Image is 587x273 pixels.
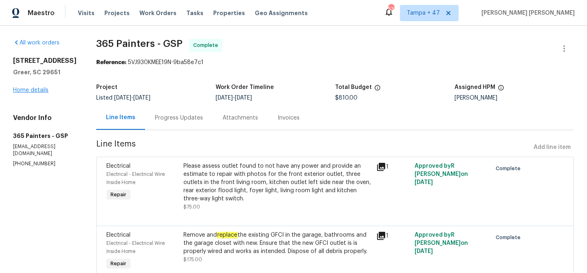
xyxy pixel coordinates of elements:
[96,58,574,67] div: 5VJ930KMEE19N-9ba58e7c1
[183,257,202,262] span: $175.00
[216,84,274,90] h5: Work Order Timeline
[183,204,200,209] span: $75.00
[235,95,252,101] span: [DATE]
[255,9,308,17] span: Geo Assignments
[96,84,117,90] h5: Project
[496,164,524,173] span: Complete
[96,39,183,49] span: 365 Painters - GSP
[376,231,410,241] div: 1
[415,180,433,185] span: [DATE]
[107,260,130,268] span: Repair
[193,41,221,49] span: Complete
[106,113,135,122] div: Line Items
[96,95,150,101] span: Listed
[335,84,372,90] h5: Total Budget
[28,9,55,17] span: Maestro
[376,162,410,172] div: 1
[155,114,203,122] div: Progress Updates
[186,10,203,16] span: Tasks
[335,95,357,101] span: $810.00
[13,143,77,157] p: [EMAIL_ADDRESS][DOMAIN_NAME]
[216,95,252,101] span: -
[114,95,131,101] span: [DATE]
[107,191,130,199] span: Repair
[133,95,150,101] span: [DATE]
[374,84,381,95] span: The total cost of line items that have been proposed by Opendoor. This sum includes line items th...
[106,241,165,254] span: Electrical - Electrical Wire Inside Home
[96,60,126,65] b: Reference:
[216,95,233,101] span: [DATE]
[13,40,60,46] a: All work orders
[388,5,394,13] div: 533
[13,160,77,167] p: [PHONE_NUMBER]
[106,172,165,185] span: Electrical - Electrical Wire Inside Home
[183,231,371,255] div: Remove and the existing GFCI in the garage, bathrooms and the garage closet with new. Ensure that...
[217,232,238,238] em: replace
[498,84,504,95] span: The hpm assigned to this work order.
[223,114,258,122] div: Attachments
[13,132,77,140] h5: 365 Painters - GSP
[415,249,433,254] span: [DATE]
[455,95,574,101] div: [PERSON_NAME]
[13,57,77,65] h2: [STREET_ADDRESS]
[278,114,300,122] div: Invoices
[407,9,440,17] span: Tampa + 47
[106,232,130,238] span: Electrical
[96,140,530,155] span: Line Items
[13,87,49,93] a: Home details
[114,95,150,101] span: -
[455,84,495,90] h5: Assigned HPM
[139,9,177,17] span: Work Orders
[496,233,524,242] span: Complete
[415,232,468,254] span: Approved by R [PERSON_NAME] on
[415,163,468,185] span: Approved by R [PERSON_NAME] on
[213,9,245,17] span: Properties
[106,163,130,169] span: Electrical
[13,114,77,122] h4: Vendor Info
[104,9,130,17] span: Projects
[478,9,575,17] span: [PERSON_NAME] [PERSON_NAME]
[78,9,95,17] span: Visits
[13,68,77,76] h5: Greer, SC 29651
[183,162,371,203] div: Please assess outlet found to not have any power and provide an estimate to repair with photos fo...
